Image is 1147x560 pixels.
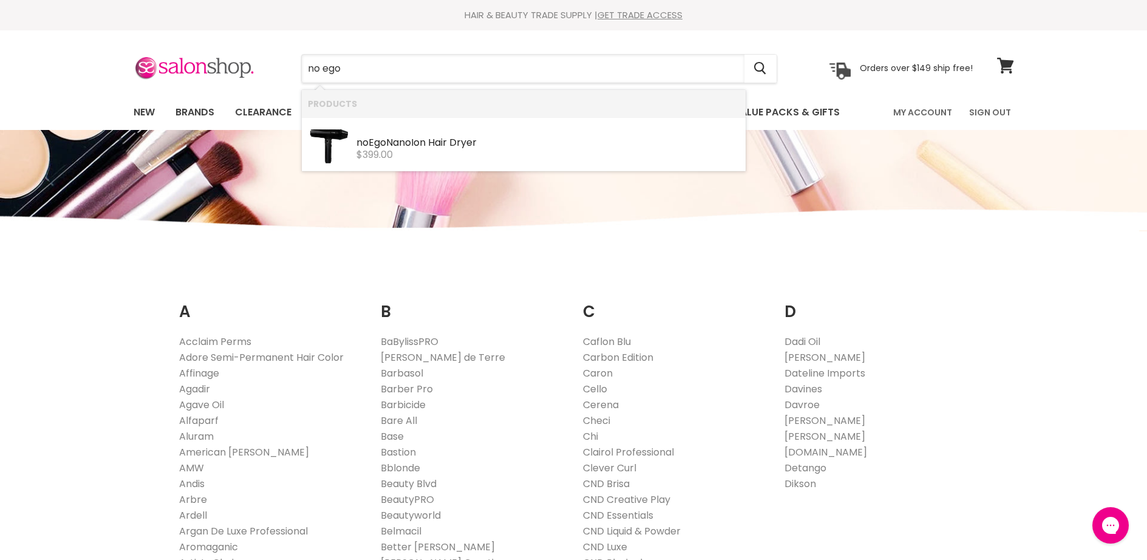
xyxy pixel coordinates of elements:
[785,429,865,443] a: [PERSON_NAME]
[785,398,820,412] a: Davroe
[381,335,438,349] a: BaBylissPRO
[308,123,350,166] img: hairdryer.webp
[785,461,826,475] a: Detango
[179,493,207,507] a: Arbre
[583,524,681,538] a: CND Liquid & Powder
[179,335,251,349] a: Acclaim Perms
[124,100,164,125] a: New
[381,524,421,538] a: Belmacil
[166,100,223,125] a: Brands
[381,461,420,475] a: Bblonde
[381,350,505,364] a: [PERSON_NAME] de Terre
[583,508,653,522] a: CND Essentials
[381,540,495,554] a: Better [PERSON_NAME]
[583,461,636,475] a: Clever Curl
[583,429,598,443] a: Chi
[179,350,344,364] a: Adore Semi-Permanent Hair Color
[785,335,820,349] a: Dadi Oil
[583,493,670,507] a: CND Creative Play
[381,445,416,459] a: Bastion
[886,100,959,125] a: My Account
[583,335,631,349] a: Caflon Blu
[179,445,309,459] a: American [PERSON_NAME]
[179,398,224,412] a: Agave Oil
[1086,503,1135,548] iframe: Gorgias live chat messenger
[583,284,767,324] h2: C
[302,90,746,117] li: Products
[381,477,437,491] a: Beauty Blvd
[179,508,207,522] a: Ardell
[381,414,417,428] a: Bare All
[179,524,308,538] a: Argan De Luxe Professional
[381,366,423,380] a: Barbasol
[785,350,865,364] a: [PERSON_NAME]
[399,135,411,149] b: no
[381,508,441,522] a: Beautyworld
[583,366,613,380] a: Caron
[785,477,816,491] a: Dikson
[724,100,849,125] a: Value Packs & Gifts
[381,429,404,443] a: Base
[583,445,674,459] a: Clairol Professional
[302,55,744,83] input: Search
[356,135,369,149] b: no
[226,100,301,125] a: Clearance
[118,9,1029,21] div: HAIR & BEAUTY TRADE SUPPLY |
[381,382,433,396] a: Barber Pro
[381,493,434,507] a: BeautyPRO
[583,398,619,412] a: Cerena
[179,540,238,554] a: Aromaganic
[785,445,867,459] a: [DOMAIN_NAME]
[179,477,205,491] a: Andis
[179,284,363,324] h2: A
[785,414,865,428] a: [PERSON_NAME]
[583,350,653,364] a: Carbon Edition
[583,382,607,396] a: Cello
[118,95,1029,130] nav: Main
[356,148,393,162] span: $399.00
[179,429,214,443] a: Aluram
[583,477,630,491] a: CND Brisa
[744,55,777,83] button: Search
[785,366,865,380] a: Dateline Imports
[369,135,386,149] b: Ego
[179,414,219,428] a: Alfaparf
[302,117,746,171] li: Products: NoEgo Nano Ion Hair Dryer
[962,100,1018,125] a: Sign Out
[583,540,627,554] a: CND Luxe
[356,137,740,150] div: Na Ion Hair Dryer
[301,54,777,83] form: Product
[785,284,968,324] h2: D
[860,63,973,73] p: Orders over $149 ship free!
[179,382,210,396] a: Agadir
[583,414,610,428] a: Checi
[179,461,204,475] a: AMW
[381,398,426,412] a: Barbicide
[179,366,219,380] a: Affinage
[597,9,682,21] a: GET TRADE ACCESS
[124,95,868,130] ul: Main menu
[785,382,822,396] a: Davines
[381,284,565,324] h2: B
